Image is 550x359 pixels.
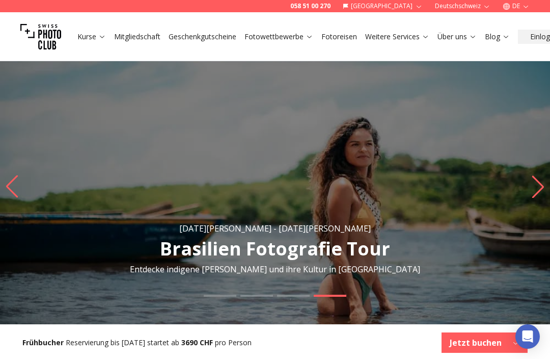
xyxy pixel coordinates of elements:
b: 3690 CHF [181,338,213,347]
button: Über uns [433,30,481,44]
button: Kurse [73,30,110,44]
a: Fotoreisen [321,32,357,42]
div: [DATE][PERSON_NAME] - [DATE][PERSON_NAME] [179,222,371,235]
button: Weitere Services [361,30,433,44]
span: Reservierung bis [DATE] startet ab [66,338,179,347]
button: Blog [481,30,514,44]
button: Jetzt buchen [442,332,528,353]
img: Swiss photo club [20,16,61,57]
div: Open Intercom Messenger [515,324,540,349]
b: Frühbucher [22,338,64,347]
a: Mitgliedschaft [114,32,160,42]
a: 058 51 00 270 [290,2,331,10]
button: Fotoreisen [317,30,361,44]
a: Über uns [437,32,477,42]
a: Blog [485,32,510,42]
button: Fotowettbewerbe [240,30,317,44]
button: Geschenkgutscheine [164,30,240,44]
a: Weitere Services [365,32,429,42]
b: Jetzt buchen [450,337,502,349]
a: Fotowettbewerbe [244,32,313,42]
a: Kurse [77,32,106,42]
h1: Brasilien Fotografie Tour [160,239,390,259]
span: pro Person [215,338,252,347]
button: Mitgliedschaft [110,30,164,44]
a: Geschenkgutscheine [169,32,236,42]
